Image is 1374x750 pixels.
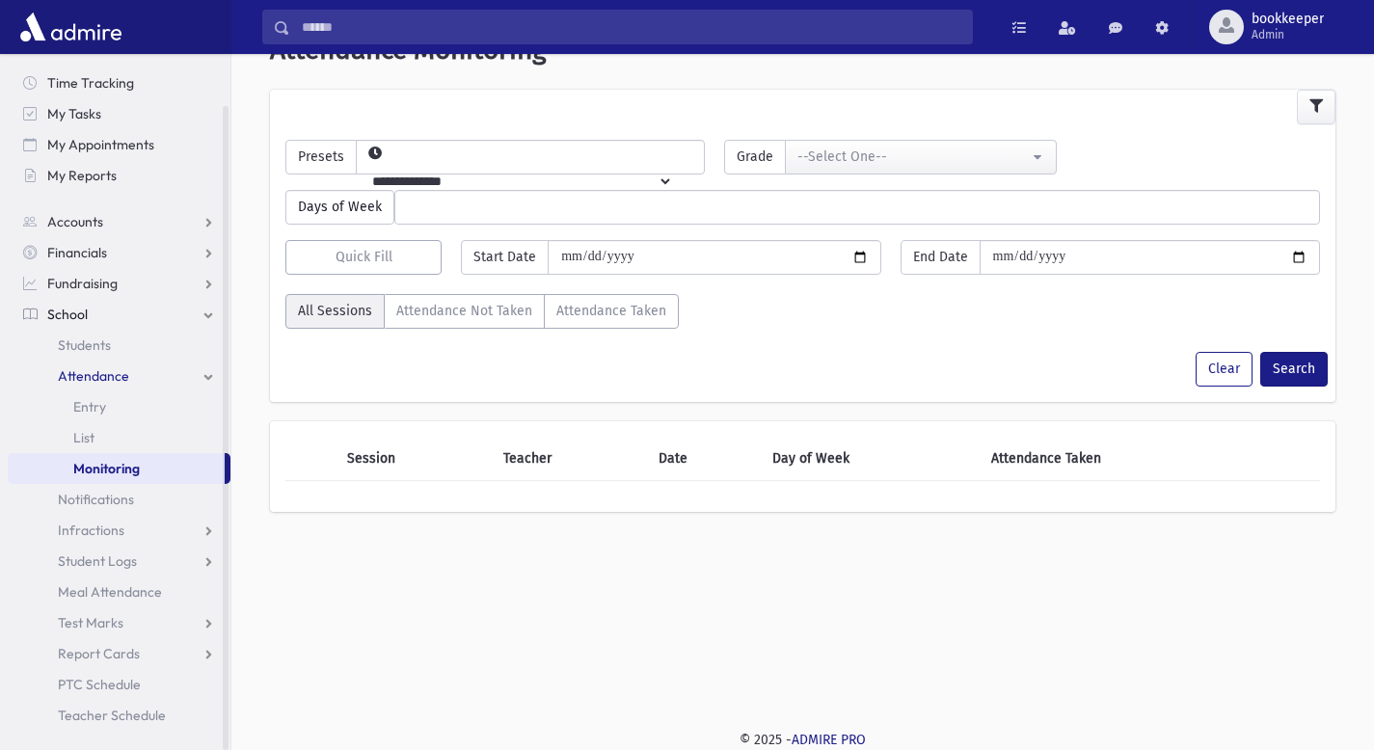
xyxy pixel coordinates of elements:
span: Grade [724,140,786,174]
a: Students [8,330,230,361]
span: My Tasks [47,105,101,122]
th: Day of Week [761,437,980,481]
a: Student Logs [8,546,230,576]
a: Time Tracking [8,67,230,98]
span: Fundraising [47,275,118,292]
a: My Tasks [8,98,230,129]
a: ADMIRE PRO [792,732,866,748]
a: Monitoring [8,453,225,484]
span: Financials [47,244,107,261]
span: Days of Week [285,190,394,225]
th: Date [647,437,761,481]
span: Time Tracking [47,74,134,92]
label: Attendance Not Taken [384,294,545,329]
a: School [8,299,230,330]
span: Infractions [58,522,124,539]
span: PTC Schedule [58,676,141,693]
a: Meal Attendance [8,576,230,607]
a: Notifications [8,484,230,515]
span: Student Logs [58,552,137,570]
div: --Select One-- [797,147,1028,167]
a: Infractions [8,515,230,546]
span: Teacher Schedule [58,707,166,724]
span: Entry [73,398,106,415]
span: School [47,306,88,323]
span: Students [58,336,111,354]
button: Clear [1196,352,1253,387]
a: My Reports [8,160,230,191]
span: Admin [1252,27,1324,42]
a: Accounts [8,206,230,237]
span: Quick Fill [336,249,392,265]
img: AdmirePro [15,8,126,46]
span: Notifications [58,491,134,508]
span: My Appointments [47,136,154,153]
label: All Sessions [285,294,385,329]
span: Test Marks [58,614,123,631]
button: Search [1260,352,1328,387]
div: © 2025 - [262,730,1343,750]
span: bookkeeper [1252,12,1324,27]
a: Financials [8,237,230,268]
input: Search [290,10,972,44]
a: Test Marks [8,607,230,638]
span: Presets [285,140,357,174]
span: Accounts [47,213,103,230]
span: Report Cards [58,645,140,662]
a: Fundraising [8,268,230,299]
a: Teacher Schedule [8,700,230,731]
span: Monitoring [73,460,140,477]
button: Quick Fill [285,240,442,275]
span: Start Date [461,240,549,275]
div: AttTaken [285,294,679,336]
a: Attendance [8,361,230,391]
label: Attendance Taken [544,294,679,329]
span: Attendance [58,367,129,385]
th: Teacher [492,437,647,481]
span: List [73,429,94,446]
button: --Select One-- [785,140,1056,174]
a: List [8,422,230,453]
a: PTC Schedule [8,669,230,700]
span: End Date [901,240,981,275]
span: Meal Attendance [58,583,162,601]
a: Report Cards [8,638,230,669]
a: Entry [8,391,230,422]
span: My Reports [47,167,117,184]
th: Attendance Taken [980,437,1270,481]
th: Session [336,437,491,481]
a: My Appointments [8,129,230,160]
